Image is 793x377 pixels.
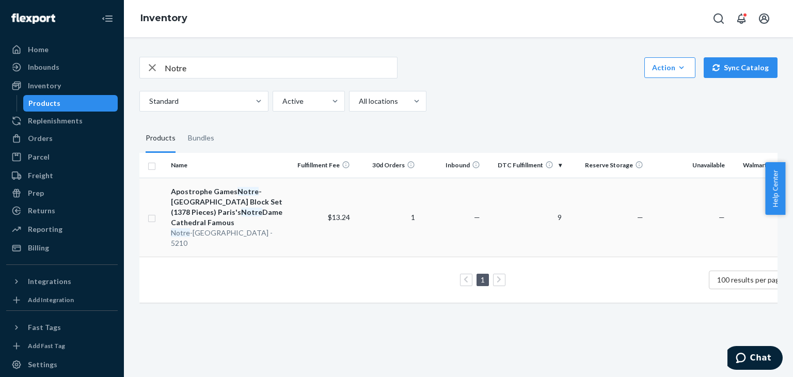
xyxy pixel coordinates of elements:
div: Products [28,98,60,108]
a: Replenishments [6,113,118,129]
img: Flexport logo [11,13,55,24]
button: Action [644,57,695,78]
div: Integrations [28,276,71,287]
a: Products [23,95,118,112]
div: -[GEOGRAPHIC_DATA] - 5210 [171,228,285,248]
a: Home [6,41,118,58]
button: Open notifications [731,8,752,29]
span: — [474,213,480,222]
a: Freight [6,167,118,184]
em: Notre [241,208,262,216]
button: Help Center [765,162,785,215]
a: Add Integration [6,294,118,306]
button: Close Navigation [97,8,118,29]
div: Fast Tags [28,322,61,333]
td: 1 [354,178,419,257]
input: Active [281,96,282,106]
input: All locations [358,96,359,106]
a: Orders [6,130,118,147]
div: Returns [28,206,55,216]
button: Open Search Box [708,8,729,29]
th: Name [167,153,289,178]
div: Prep [28,188,44,198]
a: Settings [6,356,118,373]
input: Standard [148,96,149,106]
div: Parcel [28,152,50,162]
a: Page 1 is your current page [479,275,487,284]
div: Bundles [188,124,214,153]
span: — [637,213,643,222]
div: Apostrophe Games -[GEOGRAPHIC_DATA] Block Set (1378 Pieces) Paris's Dame Cathedral Famous [171,186,285,228]
iframe: Opens a widget where you can chat to one of our agents [727,346,783,372]
div: Add Integration [28,295,74,304]
td: 9 [484,178,566,257]
a: Parcel [6,149,118,165]
div: Products [146,124,176,153]
a: Billing [6,240,118,256]
a: Prep [6,185,118,201]
span: 100 results per page [717,275,784,284]
em: Notre [237,187,259,196]
div: Add Fast Tag [28,341,65,350]
th: Fulfillment Fee [289,153,354,178]
th: Inbound [419,153,484,178]
th: Reserve Storage [566,153,647,178]
span: — [719,213,725,222]
a: Inventory [140,12,187,24]
div: Inbounds [28,62,59,72]
a: Returns [6,202,118,219]
a: Inventory [6,77,118,94]
div: Replenishments [28,116,83,126]
button: Sync Catalog [704,57,778,78]
ol: breadcrumbs [132,4,196,34]
div: Settings [28,359,57,370]
input: Search inventory by name or sku [165,57,397,78]
em: Notre [171,228,190,237]
a: Inbounds [6,59,118,75]
span: $13.24 [328,213,350,222]
div: Reporting [28,224,62,234]
th: Unavailable [647,153,729,178]
a: Reporting [6,221,118,238]
div: Action [652,62,688,73]
div: Freight [28,170,53,181]
div: Home [28,44,49,55]
button: Fast Tags [6,319,118,336]
button: Integrations [6,273,118,290]
th: DTC Fulfillment [484,153,566,178]
div: Inventory [28,81,61,91]
div: Billing [28,243,49,253]
button: Open account menu [754,8,774,29]
a: Add Fast Tag [6,340,118,352]
div: Orders [28,133,53,144]
th: 30d Orders [354,153,419,178]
